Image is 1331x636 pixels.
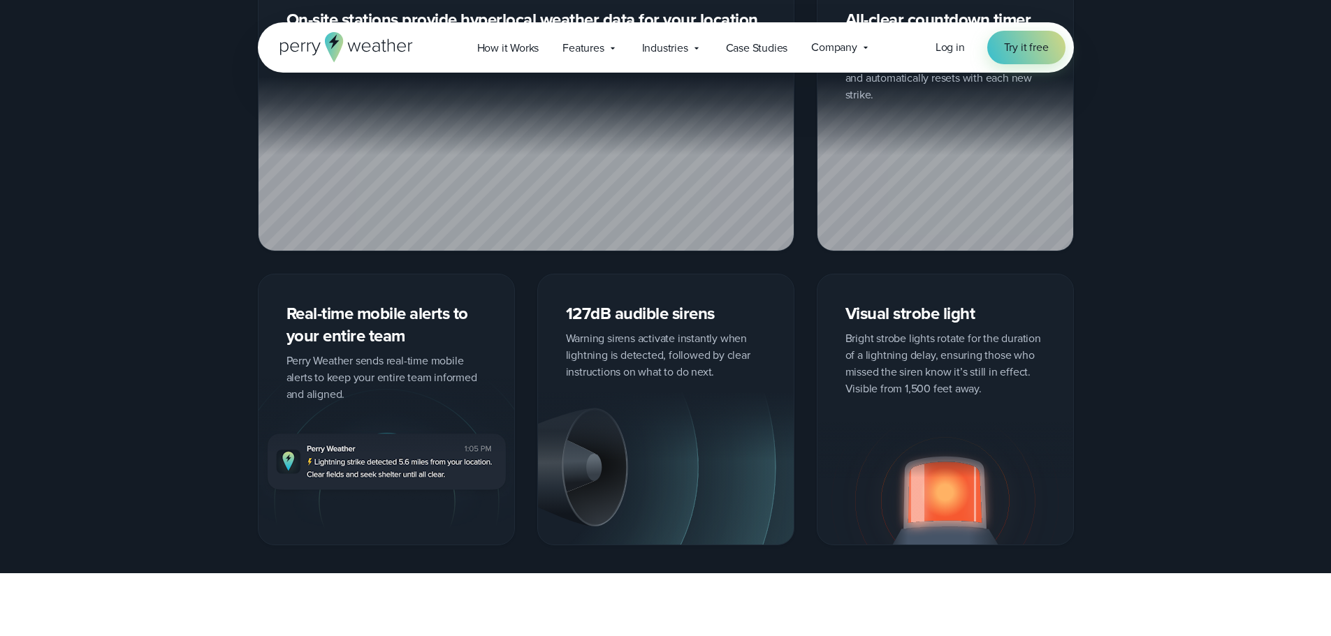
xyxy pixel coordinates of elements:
[465,34,551,62] a: How it Works
[714,34,800,62] a: Case Studies
[726,40,788,57] span: Case Studies
[642,40,688,57] span: Industries
[987,31,1065,64] a: Try it free
[562,40,604,57] span: Features
[538,391,794,545] img: outdoor warning system
[1004,39,1049,56] span: Try it free
[477,40,539,57] span: How it Works
[811,39,857,56] span: Company
[817,422,1073,545] img: lightning alert
[936,39,965,56] a: Log in
[936,39,965,55] span: Log in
